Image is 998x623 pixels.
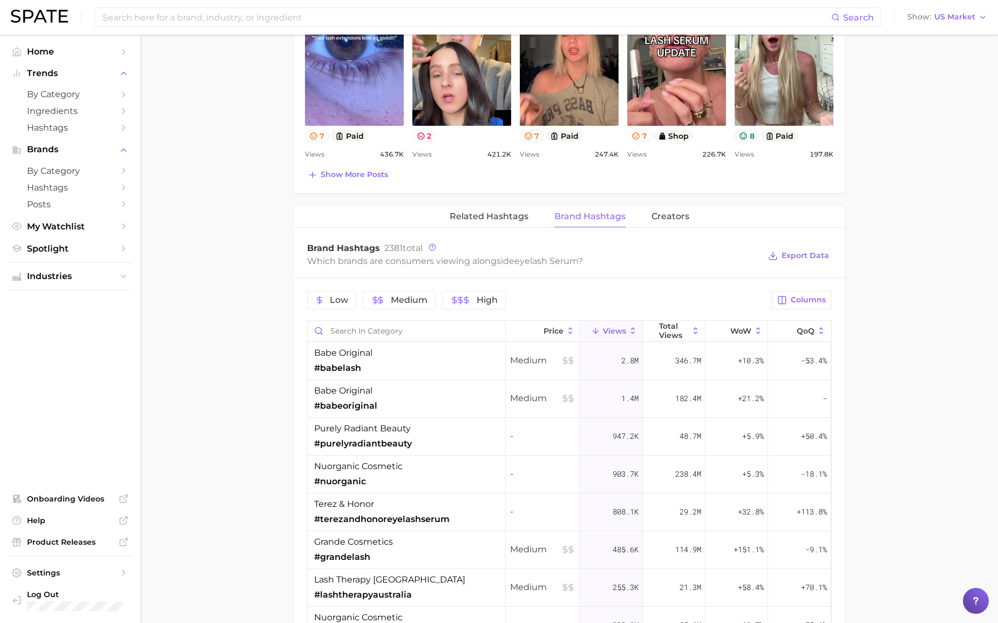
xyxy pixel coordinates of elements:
span: Views [627,148,647,161]
span: Log Out [27,590,133,599]
a: Hashtags [9,179,132,196]
span: Medium [510,354,575,367]
span: 226.7k [702,148,726,161]
a: Ingredients [9,103,132,119]
span: Hashtags [27,123,113,133]
button: 7 [305,130,329,141]
button: 7 [627,130,651,141]
span: +10.3% [738,354,764,367]
span: #purelyradiantbeauty [314,437,412,450]
span: +5.3% [742,468,764,480]
span: Low [330,296,348,304]
span: Views [520,148,539,161]
button: nuorganic cosmetic#nuorganic-903.7k238.4m+5.3%-18.1% [308,456,831,493]
button: Trends [9,65,132,82]
span: Help [27,516,113,525]
a: Product Releases [9,534,132,550]
span: 1.4m [621,392,639,405]
span: 21.3m [680,581,701,594]
span: 114.9m [675,543,701,556]
span: - [510,468,575,480]
button: 2 [412,130,436,141]
button: babe original#babelashMedium2.8m346.7m+10.3%-53.4% [308,342,831,380]
span: 903.7k [613,468,639,480]
button: Show more posts [305,167,391,182]
span: eyelash serum [514,256,578,266]
span: +151.1% [734,543,764,556]
span: 2.8m [621,354,639,367]
span: Product Releases [27,537,113,547]
span: +113.8% [797,505,827,518]
span: Settings [27,568,113,578]
a: Posts [9,196,132,213]
span: 238.4m [675,468,701,480]
span: 255.3k [613,581,639,594]
span: Medium [391,296,427,304]
span: #babeoriginal [314,399,377,412]
button: shop [654,130,694,141]
button: babe original#babeoriginalMedium1.4m182.4m+21.2%- [308,380,831,418]
span: 436.7k [380,148,404,161]
span: Medium [510,581,575,594]
span: Search [843,12,874,23]
button: 7 [520,130,544,141]
button: Export Data [765,248,831,263]
div: Which brands are consumers viewing alongside ? [307,254,761,268]
span: lash therapy [GEOGRAPHIC_DATA] [314,573,465,586]
button: Industries [9,268,132,285]
span: Columns [791,295,826,304]
span: - [823,392,827,405]
a: Settings [9,565,132,581]
span: -53.4% [801,354,827,367]
span: Medium [510,543,575,556]
span: Creators [651,212,689,221]
span: 247.4k [595,148,619,161]
button: paid [331,130,368,141]
button: lash therapy [GEOGRAPHIC_DATA]#lashtherapyaustraliaMedium255.3k21.3m+58.4%+70.1% [308,569,831,607]
span: 197.8k [810,148,833,161]
span: - [510,430,575,443]
span: Views [603,327,626,335]
span: babe original [314,347,372,360]
button: grande cosmetics#grandelashMedium485.6k114.9m+151.1%-9.1% [308,531,831,569]
span: - [510,505,575,518]
span: #nuorganic [314,475,366,488]
a: by Category [9,162,132,179]
span: Home [27,46,113,57]
span: 182.4m [675,392,701,405]
a: Log out. Currently logged in with e-mail mzreik@lashcoholding.com. [9,586,132,614]
span: Views [305,148,324,161]
span: Brand Hashtags [307,243,380,253]
a: Hashtags [9,119,132,136]
span: +70.1% [801,581,827,594]
span: Brands [27,145,113,154]
span: Views [735,148,754,161]
span: Show more posts [321,170,388,179]
span: Show [907,14,931,20]
span: High [477,296,498,304]
span: grande cosmetics [314,536,393,548]
a: by Category [9,86,132,103]
button: Views [580,321,643,342]
span: Posts [27,199,113,209]
span: Export Data [782,251,829,260]
span: Medium [510,392,575,405]
span: +21.2% [738,392,764,405]
span: +5.9% [742,430,764,443]
span: 29.2m [680,505,701,518]
span: US Market [934,14,975,20]
button: ShowUS Market [905,10,990,24]
span: Industries [27,272,113,281]
a: Spotlight [9,240,132,257]
span: Onboarding Videos [27,494,113,504]
span: 808.1k [613,505,639,518]
span: Total Views [659,322,689,339]
span: -18.1% [801,468,827,480]
span: +58.4% [738,581,764,594]
button: Price [506,321,580,342]
button: paid [761,130,798,141]
span: #terezandhonoreyelashserum [314,513,450,526]
span: by Category [27,89,113,99]
span: terez & honor [314,498,374,511]
span: +50.4% [801,430,827,443]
